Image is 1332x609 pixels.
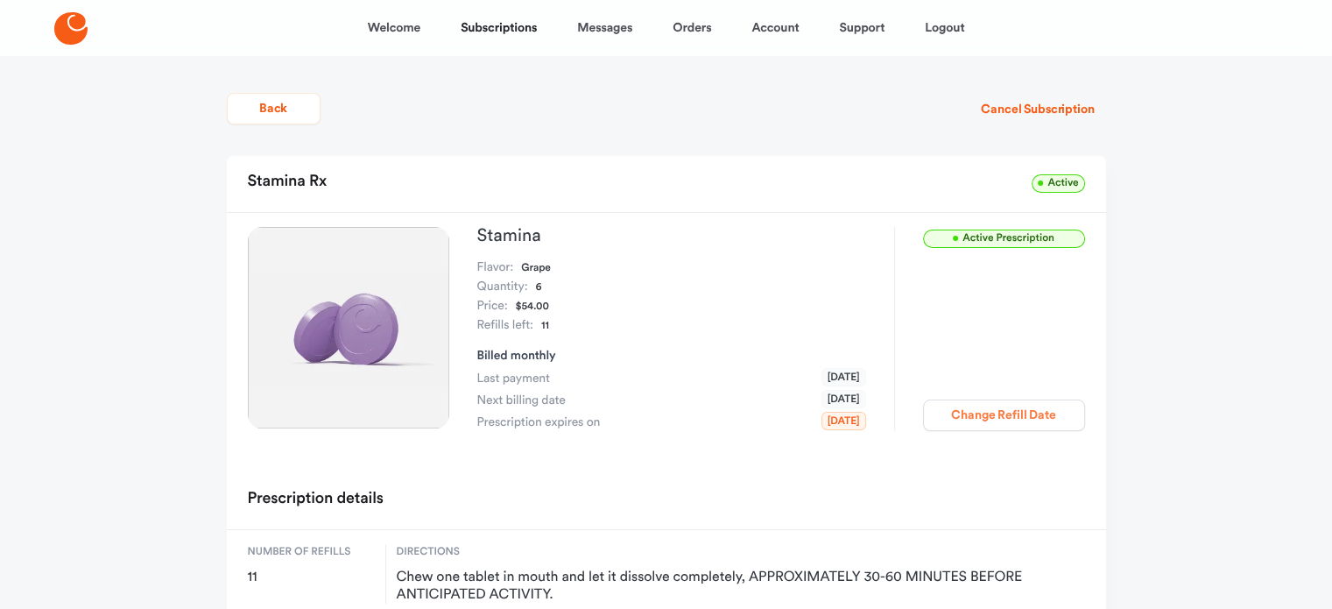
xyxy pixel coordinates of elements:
[923,400,1085,431] button: Change Refill Date
[248,166,328,198] h2: Stamina Rx
[227,93,321,124] button: Back
[541,316,549,336] dd: 11
[536,278,542,297] dd: 6
[248,227,449,428] img: Stamina
[821,412,866,430] span: [DATE]
[477,316,533,336] dt: Refills left:
[751,7,799,49] a: Account
[923,230,1085,248] span: Active Prescription
[673,7,711,49] a: Orders
[925,7,964,49] a: Logout
[516,297,549,316] dd: $54.00
[821,368,866,386] span: [DATE]
[477,278,528,297] dt: Quantity:
[477,350,556,362] span: Billed monthly
[477,392,566,409] span: Next billing date
[1032,174,1084,193] span: Active
[477,370,550,387] span: Last payment
[248,569,375,586] span: 11
[477,227,866,244] h3: Stamina
[248,484,384,515] h2: Prescription details
[461,7,537,49] a: Subscriptions
[477,414,601,431] span: Prescription expires on
[477,258,514,278] dt: Flavor:
[368,7,420,49] a: Welcome
[969,94,1105,125] button: Cancel Subscription
[577,7,632,49] a: Messages
[821,390,866,408] span: [DATE]
[397,569,1085,604] span: Chew one tablet in mouth and let it dissolve completely, APPROXIMATELY 30-60 MINUTES BEFORE ANTIC...
[839,7,884,49] a: Support
[397,544,1085,560] span: Directions
[248,544,375,560] span: Number of refills
[477,297,508,316] dt: Price:
[521,258,551,278] dd: Grape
